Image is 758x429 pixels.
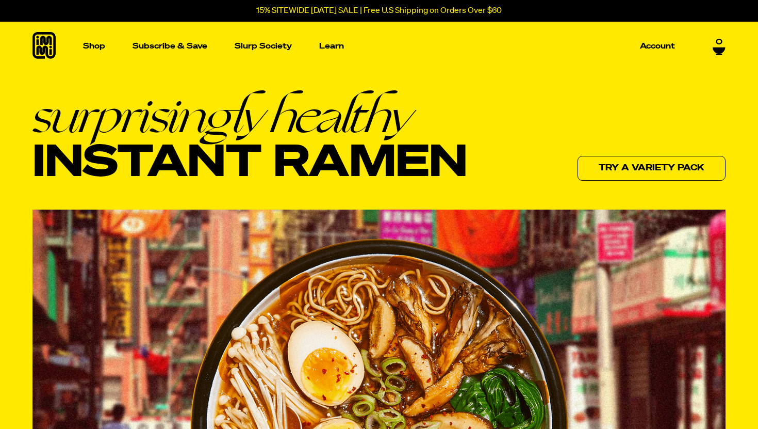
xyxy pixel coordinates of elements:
[235,42,292,50] p: Slurp Society
[230,38,296,54] a: Slurp Society
[315,22,348,71] a: Learn
[319,42,344,50] p: Learn
[32,91,467,140] em: surprisingly healthy
[83,42,105,50] p: Shop
[32,91,467,188] h1: Instant Ramen
[133,42,207,50] p: Subscribe & Save
[79,22,109,71] a: Shop
[128,38,211,54] a: Subscribe & Save
[713,38,726,55] a: 0
[578,156,726,181] a: Try a variety pack
[79,22,679,71] nav: Main navigation
[636,38,679,54] a: Account
[256,6,502,15] p: 15% SITEWIDE [DATE] SALE | Free U.S Shipping on Orders Over $60
[716,38,722,47] span: 0
[640,42,675,50] p: Account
